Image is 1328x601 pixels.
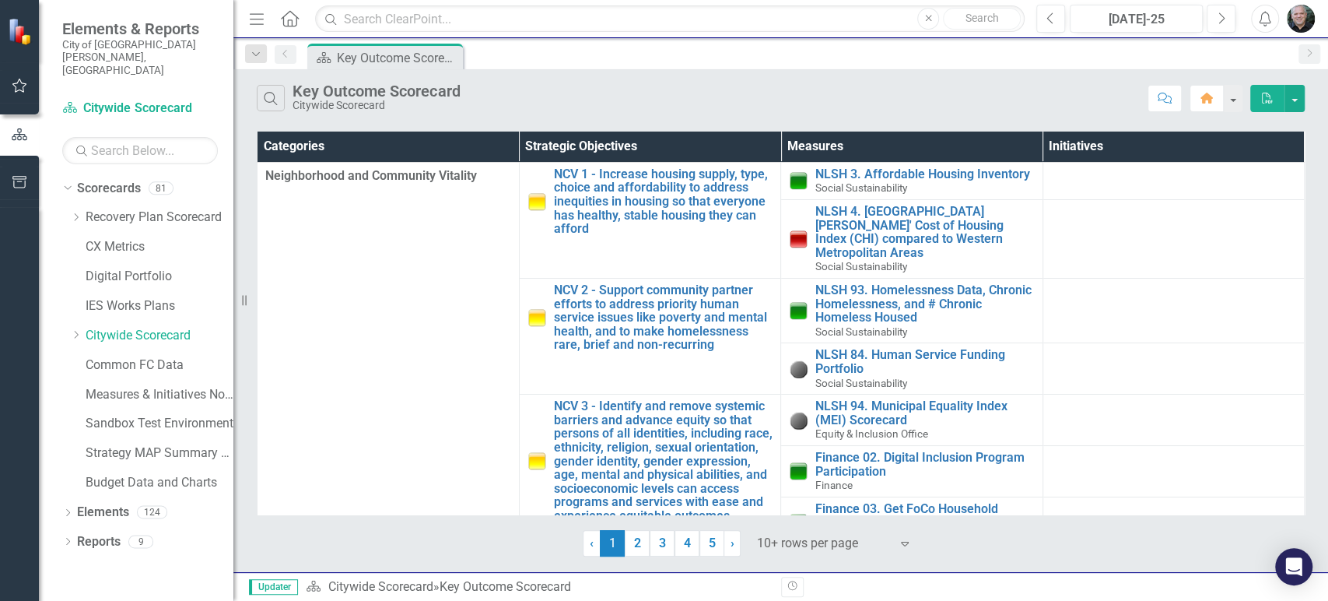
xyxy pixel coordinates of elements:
[781,497,1043,548] td: Double-Click to Edit Right Click for Context Menu
[554,283,773,352] a: NCV 2 - Support community partner efforts to address priority human service issues like poverty a...
[519,279,781,395] td: Double-Click to Edit Right Click for Context Menu
[128,535,153,548] div: 9
[265,167,511,185] span: Neighborhood and Community Vitality
[1287,5,1315,33] img: Gregg Stonecipher
[86,209,233,227] a: Recovery Plan Scorecard
[781,445,1043,497] td: Double-Click to Edit Right Click for Context Menu
[62,19,218,38] span: Elements & Reports
[815,377,907,389] span: Social Sustainability
[62,38,218,76] small: City of [GEOGRAPHIC_DATA][PERSON_NAME], [GEOGRAPHIC_DATA]
[789,301,808,320] img: On Target
[789,360,808,378] img: No Information
[815,502,1035,529] a: Finance 03. Get FoCo Household Enrollment
[249,579,298,595] span: Updater
[86,297,233,315] a: IES Works Plans
[815,479,853,491] span: Finance
[86,386,233,404] a: Measures & Initiatives No Longer Used
[815,181,907,194] span: Social Sustainability
[731,536,734,550] span: ›
[527,452,546,470] img: Caution
[789,171,808,190] img: On Target
[815,325,907,338] span: Social Sustainability
[965,12,999,24] span: Search
[625,530,650,557] a: 2
[149,181,173,195] div: 81
[328,579,433,594] a: Citywide Scorecard
[62,100,218,118] a: Citywide Scorecard
[789,513,808,532] img: On Target
[815,348,1035,375] a: NLSH 84. Human Service Funding Portfolio
[781,279,1043,343] td: Double-Click to Edit Right Click for Context Menu
[306,578,769,596] div: »
[315,5,1025,33] input: Search ClearPoint...
[1070,5,1203,33] button: [DATE]-25
[815,283,1035,325] a: NLSH 93. Homelessness Data, Chronic Homelessness, and # Chronic Homeless Housed
[86,238,233,256] a: CX Metrics
[77,180,141,198] a: Scorecards
[519,162,781,278] td: Double-Click to Edit Right Click for Context Menu
[293,100,460,111] div: Citywide Scorecard
[86,474,233,492] a: Budget Data and Charts
[554,167,773,236] a: NCV 1 - Increase housing supply, type, choice and affordability to address inequities in housing ...
[337,48,459,68] div: Key Outcome Scorecard
[590,536,594,550] span: ‹
[77,533,121,551] a: Reports
[86,445,233,462] a: Strategy MAP Summary Reports
[781,395,1043,446] td: Double-Click to Edit Right Click for Context Menu
[293,83,460,100] div: Key Outcome Scorecard
[527,192,546,211] img: Caution
[600,530,625,557] span: 1
[650,530,675,557] a: 3
[781,162,1043,199] td: Double-Click to Edit Right Click for Context Menu
[554,399,773,522] a: NCV 3 - Identify and remove systemic barriers and advance equity so that persons of all identitie...
[675,530,699,557] a: 4
[86,327,233,345] a: Citywide Scorecard
[86,268,233,286] a: Digital Portfolio
[815,451,1035,478] a: Finance 02. Digital Inclusion Program Participation
[815,399,1035,427] a: NLSH 94. Municipal Equality Index (MEI) Scorecard
[781,200,1043,279] td: Double-Click to Edit Right Click for Context Menu
[439,579,570,594] div: Key Outcome Scorecard
[1075,10,1197,29] div: [DATE]-25
[943,8,1021,30] button: Search
[1275,548,1312,585] div: Open Intercom Messenger
[789,411,808,430] img: No Information
[62,137,218,164] input: Search Below...
[815,205,1035,259] a: NLSH 4. [GEOGRAPHIC_DATA][PERSON_NAME]' Cost of Housing Index (CHI) compared to Western Metropoli...
[789,230,808,248] img: Below Plan
[699,530,724,557] a: 5
[815,167,1035,181] a: NLSH 3. Affordable Housing Inventory
[815,260,907,272] span: Social Sustainability
[86,357,233,374] a: Common FC Data
[527,308,546,327] img: Caution
[789,462,808,480] img: On Target
[815,427,928,440] span: Equity & Inclusion Office
[77,504,129,522] a: Elements
[137,506,167,519] div: 124
[781,343,1043,395] td: Double-Click to Edit Right Click for Context Menu
[86,415,233,433] a: Sandbox Test Environment
[8,17,35,44] img: ClearPoint Strategy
